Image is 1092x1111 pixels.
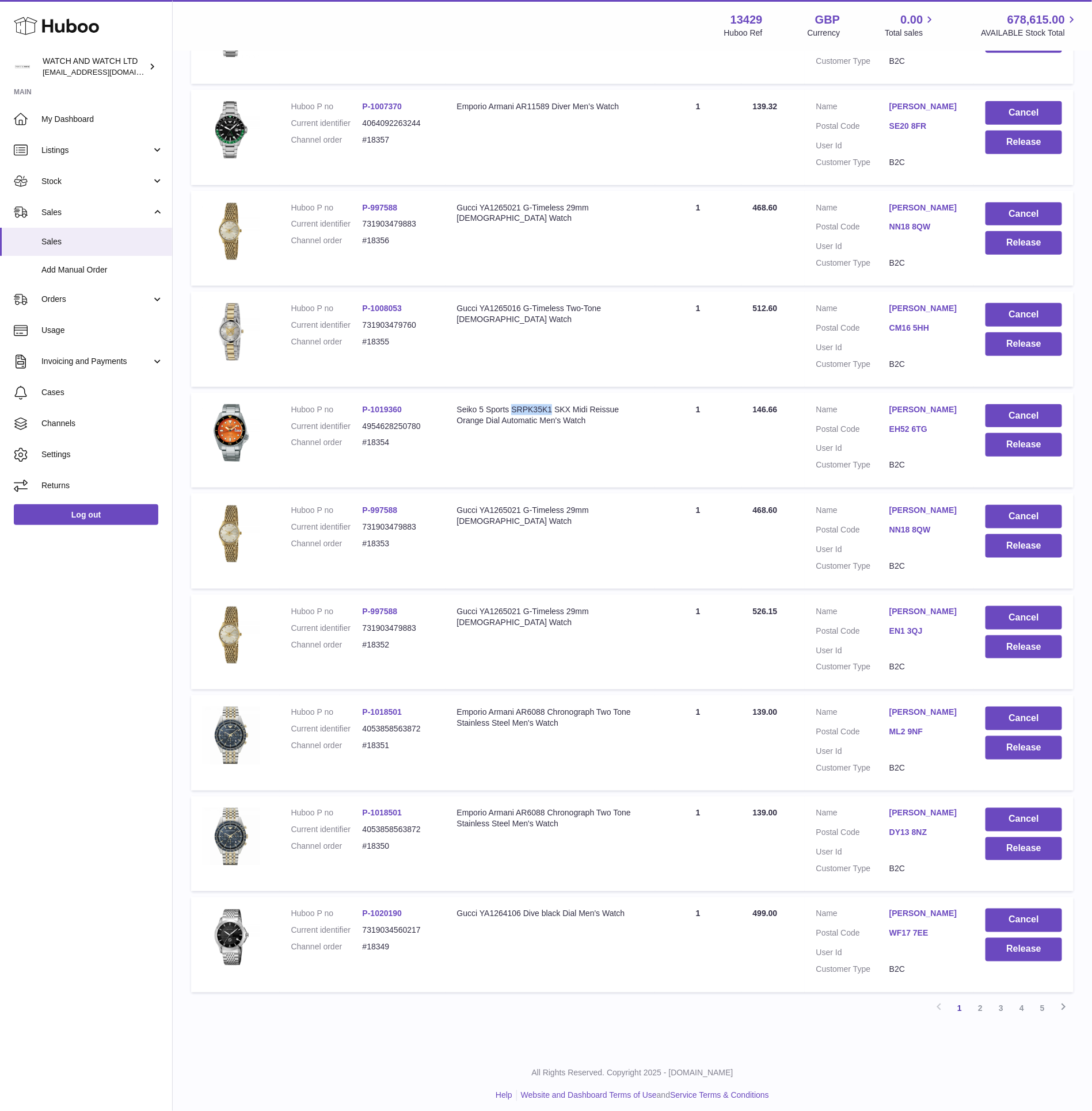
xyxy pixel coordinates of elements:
dd: #18355 [363,336,434,347]
span: Total sales [885,28,936,39]
dt: Huboo P no [291,707,363,718]
dd: 7319034560217 [363,925,434,936]
span: Usage [41,325,163,336]
dd: 4064092263244 [363,118,434,129]
span: Stock [41,176,151,187]
a: Service Terms & Conditions [670,1091,769,1100]
span: 146.66 [753,405,778,414]
span: 139.32 [753,102,778,111]
dt: Current identifier [291,825,363,836]
dt: User Id [816,241,889,252]
dd: B2C [889,157,962,168]
button: Release [986,433,1062,457]
span: 0.00 [901,12,923,28]
dd: B2C [889,763,962,773]
div: Gucci YA1264106 Dive black Dial Men's Watch [457,909,644,920]
dd: 731903479883 [363,623,434,634]
div: Huboo Ref [724,28,763,39]
dt: User Id [816,847,889,858]
button: Cancel [986,505,1062,528]
dt: Channel order [291,639,363,650]
div: WATCH AND WATCH LTD [43,56,146,78]
dt: Current identifier [291,925,363,936]
a: 0.00 Total sales [885,12,936,39]
dt: Current identifier [291,118,363,129]
dt: User Id [816,746,889,757]
img: 1724363561.jpg [203,101,260,159]
button: Release [986,837,1062,861]
dt: Name [816,707,889,721]
dt: Name [816,202,889,216]
button: Cancel [986,707,1062,730]
dt: Customer Type [816,258,889,269]
dt: Postal Code [816,424,889,438]
dt: Name [816,505,889,519]
dd: B2C [889,258,962,269]
button: Cancel [986,606,1062,630]
dt: Customer Type [816,661,889,672]
a: NN18 8QW [889,221,962,232]
a: Log out [14,504,158,525]
a: P-997588 [363,203,398,212]
dd: 731903479760 [363,320,434,331]
dd: 731903479883 [363,219,434,229]
img: 1720791225.jpg [203,202,260,260]
a: P-1007370 [363,102,402,111]
div: Currency [808,28,840,39]
dd: #18350 [363,841,434,852]
dd: 4954628250780 [363,421,434,432]
dt: Current identifier [291,723,363,734]
dd: #18356 [363,235,434,246]
span: 512.60 [753,304,778,313]
span: Sales [41,207,151,218]
a: NN18 8QW [889,524,962,535]
a: [PERSON_NAME] [889,606,962,617]
dt: Customer Type [816,763,889,773]
dt: Huboo P no [291,303,363,314]
span: Sales [41,236,163,247]
dt: Postal Code [816,626,889,639]
button: Release [986,332,1062,356]
dt: Customer Type [816,964,889,975]
button: Cancel [986,404,1062,428]
span: Orders [41,294,151,305]
span: [EMAIL_ADDRESS][DOMAIN_NAME] [43,67,169,76]
dd: 4053858563872 [363,723,434,734]
span: 139.00 [753,809,778,818]
dt: User Id [816,948,889,959]
dt: Customer Type [816,359,889,370]
dd: B2C [889,359,962,370]
a: [PERSON_NAME] [889,505,962,516]
dt: Channel order [291,135,363,145]
td: 1 [655,897,741,993]
span: Invoicing and Payments [41,356,151,367]
span: Cases [41,387,163,398]
dd: B2C [889,964,962,975]
a: DY13 8NZ [889,827,962,838]
dd: #18354 [363,437,434,448]
div: Gucci YA1265021 G-Timeless 29mm [DEMOGRAPHIC_DATA] Watch [457,505,644,527]
dt: Huboo P no [291,101,363,112]
dt: Channel order [291,538,363,549]
span: 468.60 [753,505,778,515]
img: 1731592695.jpg [203,909,260,966]
dt: Current identifier [291,421,363,432]
td: 1 [655,695,741,791]
dt: Customer Type [816,56,889,67]
td: 1 [655,393,741,488]
a: P-997588 [363,505,398,515]
dt: Name [816,404,889,418]
dt: User Id [816,645,889,656]
span: 468.60 [753,203,778,212]
a: EH52 6TG [889,424,962,435]
dt: Postal Code [816,121,889,135]
dt: Channel order [291,336,363,347]
img: 1724791851.jpg [203,303,260,361]
a: 2 [970,998,991,1019]
dt: Customer Type [816,157,889,168]
img: 1730886216.jpg [203,707,260,764]
div: Emporio Armani AR6088 Chronograph Two Tone Stainless Steel Men's Watch [457,707,644,729]
a: P-1018501 [363,707,402,717]
span: Listings [41,145,151,156]
button: Release [986,131,1062,154]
